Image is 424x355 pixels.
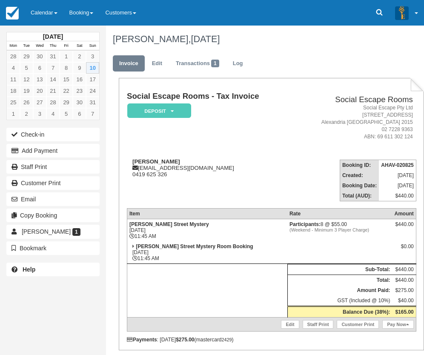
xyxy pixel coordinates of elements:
[392,285,416,295] td: $275.00
[296,95,413,104] h2: Social Escape Rooms
[60,62,73,74] a: 8
[136,243,253,249] strong: [PERSON_NAME] Street Mystery Room Booking
[127,158,293,177] div: [EMAIL_ADDRESS][DOMAIN_NAME] 0419 625 326
[86,41,99,51] th: Sun
[46,41,60,51] th: Thu
[6,263,100,276] a: Help
[340,191,379,201] th: Total (AUD):
[127,337,416,343] div: : [DATE] (mastercard )
[86,97,99,108] a: 31
[289,227,390,232] em: (Weekend - Minimum 3 Player Charge)
[6,128,100,141] button: Check-in
[127,103,191,118] em: Deposit
[381,162,414,168] strong: AHAV-020825
[394,243,413,256] div: $0.00
[113,55,145,72] a: Invoice
[379,180,416,191] td: [DATE]
[226,55,249,72] a: Log
[86,51,99,62] a: 3
[6,241,100,255] button: Bookmark
[33,51,46,62] a: 30
[296,104,413,141] address: Social Escape Pty Ltd [STREET_ADDRESS] Alexandria [GEOGRAPHIC_DATA] 2015 02 7228 9363 ABN: 69 611...
[60,51,73,62] a: 1
[33,74,46,85] a: 13
[129,221,209,227] strong: [PERSON_NAME] Street Mystery
[60,97,73,108] a: 29
[7,62,20,74] a: 4
[73,74,86,85] a: 16
[46,97,60,108] a: 28
[127,208,287,219] th: Item
[6,225,100,238] a: [PERSON_NAME] 1
[60,85,73,97] a: 22
[7,85,20,97] a: 18
[73,62,86,74] a: 9
[395,6,409,20] img: A3
[33,108,46,120] a: 3
[6,192,100,206] button: Email
[33,41,46,51] th: Wed
[46,85,60,97] a: 21
[33,62,46,74] a: 6
[127,103,188,119] a: Deposit
[33,85,46,97] a: 20
[127,92,293,101] h1: Social Escape Rooms - Tax Invoice
[287,306,392,317] th: Balance Due (38%):
[287,264,392,275] th: Sub-Total:
[303,320,334,329] a: Staff Print
[6,144,100,157] button: Add Payment
[191,34,220,44] span: [DATE]
[86,74,99,85] a: 17
[20,97,33,108] a: 26
[20,51,33,62] a: 29
[20,41,33,51] th: Tue
[6,209,100,222] button: Copy Booking
[6,176,100,190] a: Customer Print
[379,170,416,180] td: [DATE]
[86,62,99,74] a: 10
[60,41,73,51] th: Fri
[7,108,20,120] a: 1
[287,208,392,219] th: Rate
[7,97,20,108] a: 25
[281,320,299,329] a: Edit
[73,85,86,97] a: 23
[20,85,33,97] a: 19
[113,34,418,44] h1: [PERSON_NAME],
[46,74,60,85] a: 14
[20,62,33,74] a: 5
[127,337,157,343] strong: Payments
[392,295,416,306] td: $40.00
[287,295,392,306] td: GST (Included @ 10%)
[20,108,33,120] a: 2
[72,228,80,236] span: 1
[132,158,180,165] strong: [PERSON_NAME]
[382,320,413,329] a: Pay Now
[46,62,60,74] a: 7
[222,337,232,342] small: 2429
[392,275,416,285] td: $440.00
[211,60,219,67] span: 1
[6,160,100,174] a: Staff Print
[394,221,413,234] div: $440.00
[43,33,63,40] strong: [DATE]
[86,85,99,97] a: 24
[60,74,73,85] a: 15
[340,180,379,191] th: Booking Date:
[73,51,86,62] a: 2
[287,275,392,285] th: Total:
[289,221,321,227] strong: Participants
[33,97,46,108] a: 27
[127,219,287,241] td: [DATE] 11:45 AM
[340,160,379,170] th: Booking ID:
[46,51,60,62] a: 31
[7,74,20,85] a: 11
[169,55,226,72] a: Transactions1
[395,309,413,315] strong: $165.00
[73,97,86,108] a: 30
[73,41,86,51] th: Sat
[20,74,33,85] a: 12
[46,108,60,120] a: 4
[287,285,392,295] th: Amount Paid:
[7,51,20,62] a: 28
